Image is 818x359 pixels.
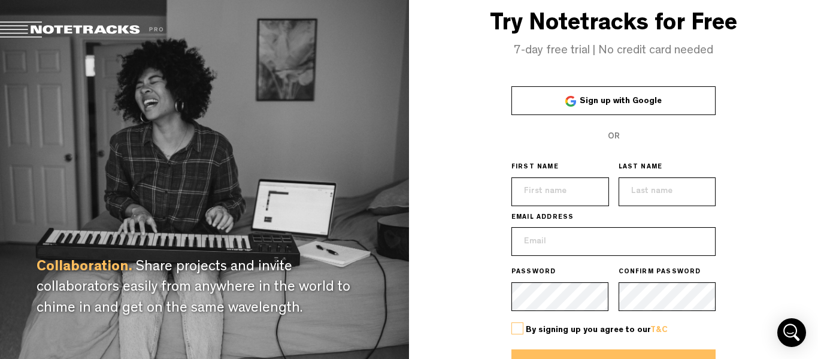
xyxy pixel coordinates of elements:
[777,318,806,347] div: Open Intercom Messenger
[511,177,609,206] input: First name
[619,268,701,277] span: CONFIRM PASSWORD
[511,213,574,223] span: EMAIL ADDRESS
[409,44,818,58] h4: 7-day free trial | No credit card needed
[619,163,663,173] span: LAST NAME
[37,261,350,316] span: Share projects and invite collaborators easily from anywhere in the world to chime in and get on ...
[511,227,716,256] input: Email
[580,97,662,105] span: Sign up with Google
[650,326,668,334] a: T&C
[511,163,559,173] span: FIRST NAME
[409,12,818,38] h3: Try Notetracks for Free
[511,268,556,277] span: PASSWORD
[37,261,132,275] span: Collaboration.
[526,326,668,334] span: By signing up you agree to our
[619,177,716,206] input: Last name
[608,132,620,141] span: OR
